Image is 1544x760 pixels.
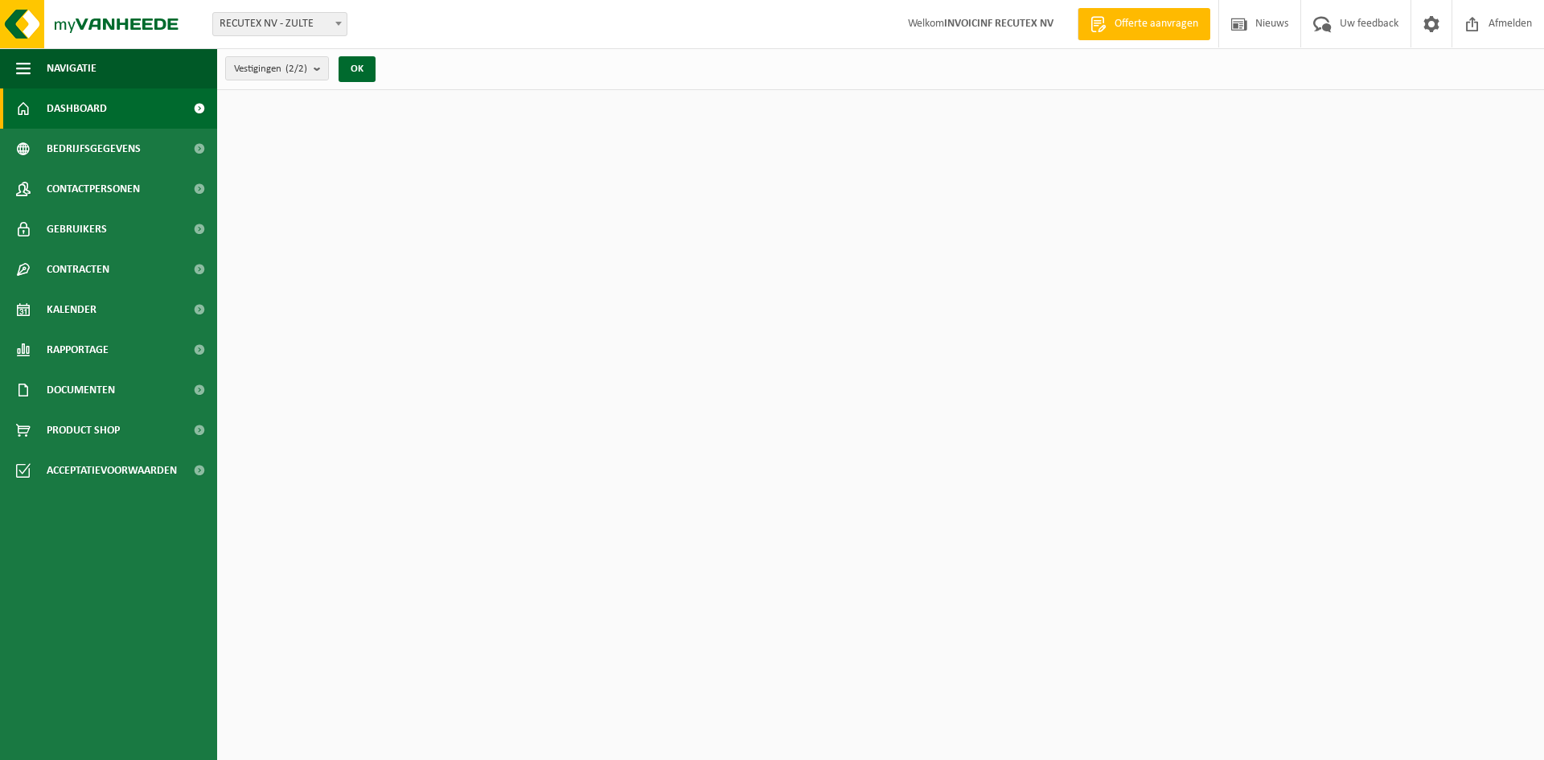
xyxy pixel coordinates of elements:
span: RECUTEX NV - ZULTE [213,13,347,35]
button: Vestigingen(2/2) [225,56,329,80]
span: RECUTEX NV - ZULTE [212,12,347,36]
span: Rapportage [47,330,109,370]
strong: INVOICINF RECUTEX NV [944,18,1053,30]
count: (2/2) [285,64,307,74]
button: OK [339,56,376,82]
a: Offerte aanvragen [1078,8,1210,40]
span: Contracten [47,249,109,290]
span: Offerte aanvragen [1111,16,1202,32]
span: Acceptatievoorwaarden [47,450,177,491]
span: Kalender [47,290,96,330]
span: Documenten [47,370,115,410]
span: Gebruikers [47,209,107,249]
span: Dashboard [47,88,107,129]
span: Product Shop [47,410,120,450]
span: Bedrijfsgegevens [47,129,141,169]
span: Navigatie [47,48,96,88]
span: Vestigingen [234,57,307,81]
span: Contactpersonen [47,169,140,209]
